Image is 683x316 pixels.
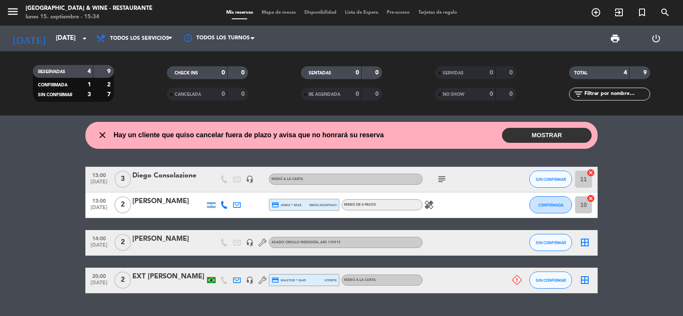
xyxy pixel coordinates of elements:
[26,13,152,21] div: lunes 15. septiembre - 15:34
[529,171,572,188] button: SIN CONFIRMAR
[107,82,112,88] strong: 2
[38,93,72,97] span: SIN CONFIRMAR
[222,10,257,15] span: Mis reservas
[88,92,91,97] strong: 3
[175,92,201,97] span: CANCELADA
[536,278,566,283] span: SIN CONFIRMAR
[132,196,205,207] div: [PERSON_NAME]
[107,92,112,97] strong: 7
[271,177,303,181] span: MENÚ A LA CARTA
[382,10,414,15] span: Pre-acceso
[443,71,464,75] span: SERVIDAS
[6,5,19,18] i: menu
[114,272,131,289] span: 2
[375,91,380,97] strong: 0
[573,89,584,99] i: filter_list
[26,4,152,13] div: [GEOGRAPHIC_DATA] & Wine - Restaurante
[38,70,65,74] span: RESERVADAS
[375,70,380,76] strong: 0
[222,91,225,97] strong: 0
[114,171,131,188] span: 3
[271,276,279,284] i: credit_card
[107,68,112,74] strong: 9
[584,89,650,99] input: Filtrar por nombre...
[241,91,246,97] strong: 0
[222,70,225,76] strong: 0
[88,233,110,243] span: 14:00
[536,240,566,245] span: SIN CONFIRMAR
[246,175,254,183] i: headset_mic
[538,203,563,207] span: CONFIRMADA
[38,83,67,87] span: CONFIRMADA
[309,92,340,97] span: RE AGENDADA
[443,92,464,97] span: NO SHOW
[309,202,337,208] span: mercadopago
[132,271,205,282] div: EXT [PERSON_NAME]
[246,239,254,246] i: headset_mic
[591,7,601,18] i: add_circle_outline
[580,237,590,248] i: border_all
[88,170,110,180] span: 13:00
[88,280,110,290] span: [DATE]
[114,234,131,251] span: 2
[356,91,359,97] strong: 0
[309,71,331,75] span: SENTADAS
[651,33,661,44] i: power_settings_new
[610,33,620,44] span: print
[502,128,592,143] button: MOSTRAR
[509,70,514,76] strong: 0
[414,10,461,15] span: Tarjetas de regalo
[97,130,108,140] i: close
[637,7,647,18] i: turned_in_not
[643,70,648,76] strong: 9
[587,168,595,177] i: cancel
[88,68,91,74] strong: 4
[246,276,254,284] i: headset_mic
[300,10,341,15] span: Disponibilidad
[114,196,131,213] span: 2
[636,26,677,51] div: LOG OUT
[88,179,110,189] span: [DATE]
[88,205,110,215] span: [DATE]
[587,194,595,203] i: cancel
[490,70,493,76] strong: 0
[344,278,376,282] span: MENÚ A LA CARTA
[509,91,514,97] strong: 0
[257,10,300,15] span: Mapa de mesas
[324,278,337,283] span: stripe
[6,29,52,48] i: [DATE]
[341,10,382,15] span: Lista de Espera
[529,196,572,213] button: CONFIRMADA
[132,170,205,181] div: Diego Consolazione
[271,201,301,209] span: amex * 8518
[241,70,246,76] strong: 0
[529,234,572,251] button: SIN CONFIRMAR
[624,70,627,76] strong: 4
[88,82,91,88] strong: 1
[437,174,447,184] i: subject
[356,70,359,76] strong: 0
[536,177,566,182] span: SIN CONFIRMAR
[574,71,587,75] span: TOTAL
[6,5,19,21] button: menu
[175,71,198,75] span: CHECK INS
[614,7,624,18] i: exit_to_app
[110,35,169,41] span: Todos los servicios
[271,201,279,209] i: credit_card
[114,130,384,141] span: Hay un cliente que quiso cancelar fuera de plazo y avisa que no honrará su reserva
[88,271,110,281] span: 20:00
[132,233,205,245] div: [PERSON_NAME]
[271,276,306,284] span: master * 2645
[344,203,376,207] span: MENÚ DE 4 PASOS
[660,7,670,18] i: search
[529,272,572,289] button: SIN CONFIRMAR
[88,195,110,205] span: 13:00
[424,200,434,210] i: healing
[318,241,341,244] span: , ARS 139915
[580,275,590,285] i: border_all
[88,242,110,252] span: [DATE]
[271,241,341,244] span: ASADO CRIOLLO MEDIODÍA
[79,33,90,44] i: arrow_drop_down
[490,91,493,97] strong: 0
